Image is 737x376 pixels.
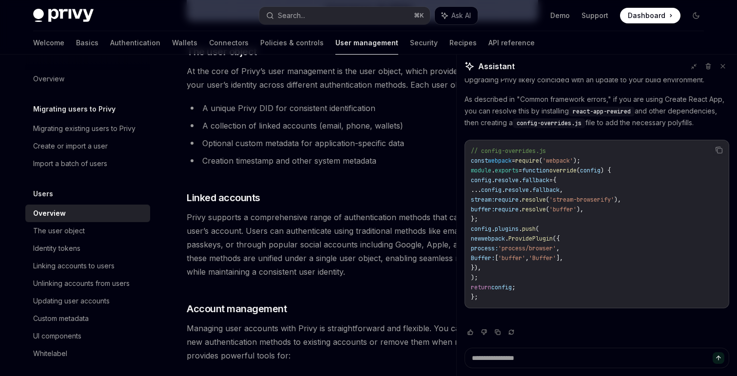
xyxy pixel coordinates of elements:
[573,157,580,165] span: );
[33,158,107,169] div: Import a batch of users
[33,295,110,307] div: Updating user accounts
[259,7,430,24] button: Search...⌘K
[25,327,150,345] a: UI components
[549,196,614,204] span: 'stream-browserify'
[620,8,680,23] a: Dashboard
[33,313,89,324] div: Custom metadata
[614,196,621,204] span: ),
[577,167,580,174] span: (
[471,283,491,291] span: return
[25,70,150,88] a: Overview
[713,144,725,156] button: Copy the contents from the code block
[33,140,108,152] div: Create or import a user
[465,94,729,129] p: As described in "Common framework errors," if you are using Create React App, you can resolve thi...
[532,186,560,194] span: fallback
[449,31,477,55] a: Recipes
[414,12,424,19] span: ⌘ K
[33,225,85,237] div: The user object
[33,188,53,200] h5: Users
[505,186,529,194] span: resolve
[33,9,94,22] img: dark logo
[25,120,150,137] a: Migrating existing users to Privy
[498,244,556,252] span: 'process/browser'
[688,8,704,23] button: Toggle dark mode
[33,278,130,289] div: Unlinking accounts from users
[517,119,582,127] span: config-overrides.js
[550,11,570,20] a: Demo
[33,330,81,342] div: UI components
[522,196,546,204] span: resolve
[573,108,631,115] span: react-app-rewired
[187,191,260,205] span: Linked accounts
[471,293,478,301] span: };
[410,31,438,55] a: Security
[556,254,563,262] span: ],
[471,206,495,213] span: buffer:
[491,283,512,291] span: config
[519,196,522,204] span: .
[172,31,197,55] a: Wallets
[187,321,538,362] span: Managing user accounts with Privy is straightforward and flexible. You can dynamically link new a...
[549,167,577,174] span: override
[187,64,538,92] span: At the core of Privy’s user management is the user object, which provides a unified view of your ...
[110,31,160,55] a: Authentication
[515,157,539,165] span: require
[187,302,287,316] span: Account management
[529,254,556,262] span: 'Buffer'
[278,10,305,21] div: Search...
[33,243,80,254] div: Identity tokens
[471,274,478,282] span: );
[601,167,611,174] span: ) {
[553,235,560,243] span: ({
[481,186,502,194] span: config
[478,60,515,72] span: Assistant
[471,235,481,243] span: new
[471,244,498,252] span: process:
[512,283,515,291] span: ;
[491,176,495,184] span: .
[187,154,538,168] li: Creation timestamp and other system metadata
[582,11,608,20] a: Support
[502,186,505,194] span: .
[522,167,549,174] span: function
[25,345,150,362] a: Whitelabel
[577,206,583,213] span: ),
[498,254,525,262] span: 'buffer'
[488,31,535,55] a: API reference
[25,137,150,155] a: Create or import a user
[495,196,519,204] span: require
[187,136,538,150] li: Optional custom metadata for application-specific data
[187,210,538,279] span: Privy supports a comprehensive range of authentication methods that can be connected to a user’s ...
[491,167,495,174] span: .
[522,225,536,233] span: push
[33,348,67,359] div: Whitelabel
[536,225,539,233] span: (
[25,155,150,172] a: Import a batch of users
[525,254,529,262] span: ,
[25,292,150,310] a: Updating user accounts
[495,225,519,233] span: plugins
[33,207,66,219] div: Overview
[628,11,665,20] span: Dashboard
[435,7,478,24] button: Ask AI
[505,235,508,243] span: .
[25,257,150,275] a: Linking accounts to users
[556,244,560,252] span: ,
[580,167,601,174] span: config
[495,167,519,174] span: exports
[471,147,546,155] span: // config-overrides.js
[519,206,522,213] span: .
[33,31,64,55] a: Welcome
[519,167,522,174] span: =
[495,206,519,213] span: require
[560,186,563,194] span: ,
[471,167,491,174] span: module
[25,205,150,222] a: Overview
[549,206,577,213] span: 'buffer'
[260,31,324,55] a: Policies & controls
[471,186,481,194] span: ...
[33,260,115,272] div: Linking accounts to users
[495,254,498,262] span: [
[713,352,724,364] button: Send message
[522,176,549,184] span: fallback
